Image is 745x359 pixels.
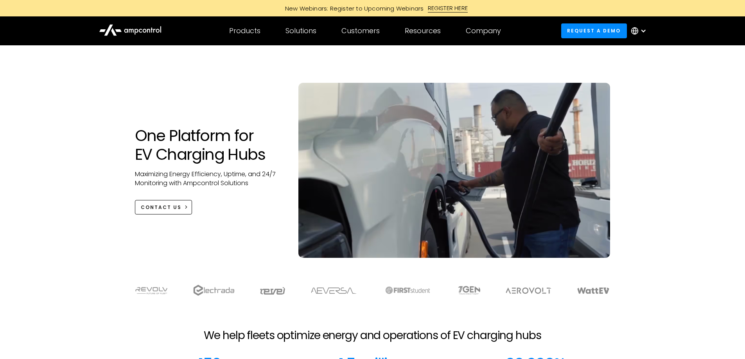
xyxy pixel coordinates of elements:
[285,27,316,35] div: Solutions
[204,329,541,342] h2: We help fleets optimize energy and operations of EV charging hubs
[505,288,552,294] img: Aerovolt Logo
[135,170,283,188] p: Maximizing Energy Efficiency, Uptime, and 24/7 Monitoring with Ampcontrol Solutions
[577,288,610,294] img: WattEV logo
[428,4,468,13] div: REGISTER HERE
[197,4,549,13] a: New Webinars: Register to Upcoming WebinarsREGISTER HERE
[466,27,501,35] div: Company
[141,204,181,211] div: CONTACT US
[405,27,441,35] div: Resources
[561,23,627,38] a: Request a demo
[135,126,283,164] h1: One Platform for EV Charging Hubs
[135,200,192,214] a: CONTACT US
[341,27,380,35] div: Customers
[277,4,428,13] div: New Webinars: Register to Upcoming Webinars
[229,27,260,35] div: Products
[193,285,234,296] img: electrada logo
